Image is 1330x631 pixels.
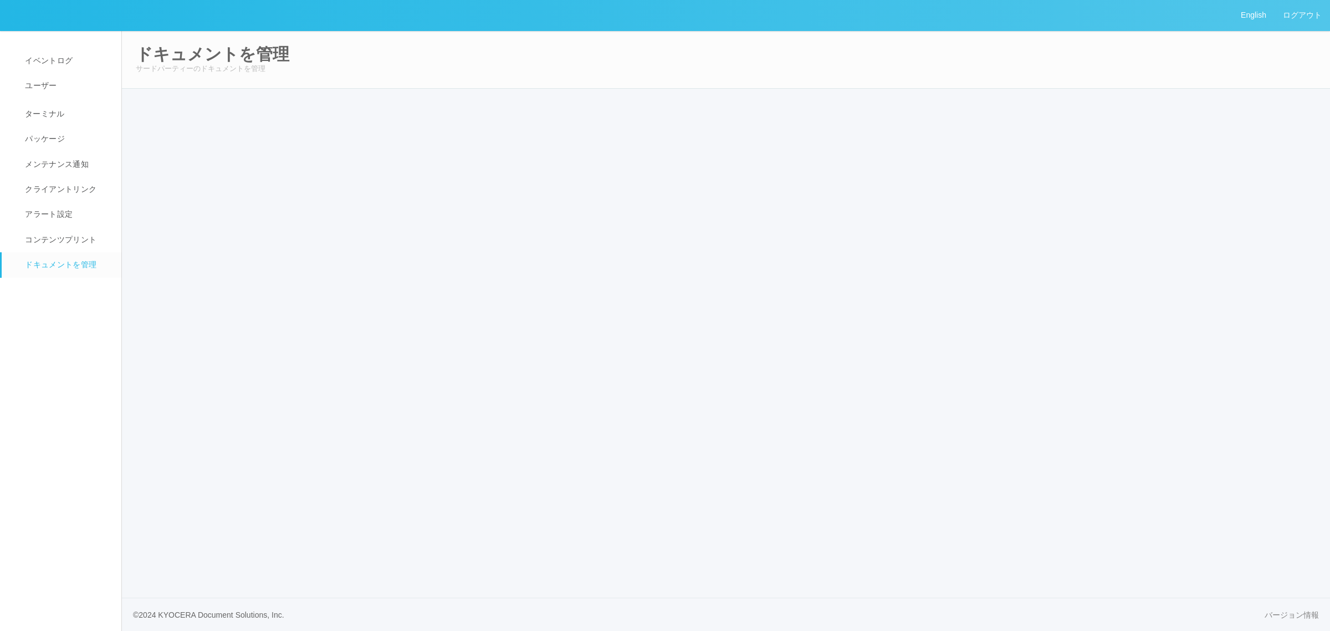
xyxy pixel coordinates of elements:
a: ユーザー [2,73,131,98]
p: サードパーティーのドキュメントを管理 [136,63,1316,74]
span: ドキュメントを管理 [22,260,96,269]
a: パッケージ [2,126,131,151]
span: イベントログ [22,56,73,65]
a: バージョン情報 [1265,609,1319,621]
a: アラート設定 [2,202,131,227]
a: ドキュメントを管理 [2,252,131,277]
span: クライアントリンク [22,185,96,194]
a: コンテンツプリント [2,227,131,252]
span: アラート設定 [22,210,73,218]
span: パッケージ [22,134,65,143]
span: コンテンツプリント [22,235,96,244]
span: ターミナル [22,109,65,118]
a: メンテナンス通知 [2,152,131,177]
h2: ドキュメントを管理 [136,45,1316,63]
span: ユーザー [22,81,57,90]
span: © 2024 KYOCERA Document Solutions, Inc. [133,610,284,619]
a: イベントログ [2,48,131,73]
span: メンテナンス通知 [22,160,89,169]
a: ターミナル [2,99,131,126]
a: クライアントリンク [2,177,131,202]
